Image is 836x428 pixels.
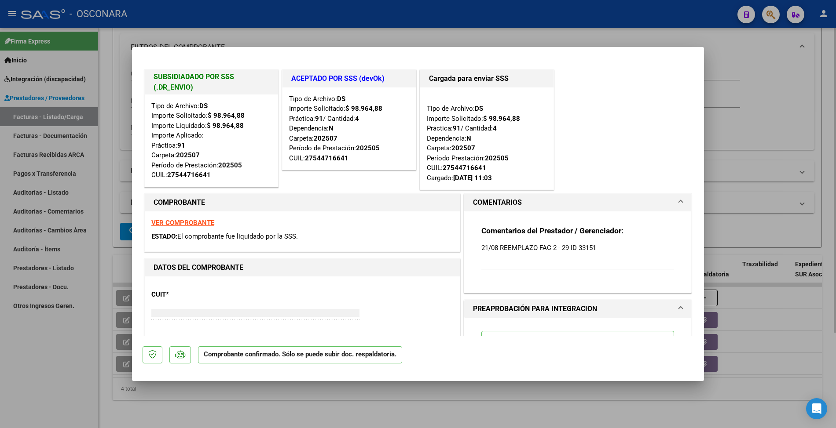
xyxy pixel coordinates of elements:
div: COMENTARIOS [464,211,691,293]
strong: 202507 [451,144,475,152]
h1: ACEPTADO POR SSS (devOk) [291,73,407,84]
strong: 202505 [485,154,509,162]
strong: $ 98.964,88 [483,115,520,123]
div: Open Intercom Messenger [806,398,827,419]
strong: 202505 [218,161,242,169]
div: 27544716641 [443,163,486,173]
div: Tipo de Archivo: Importe Solicitado: Importe Liquidado: Importe Aplicado: Práctica: Carpeta: Perí... [151,101,271,180]
strong: 4 [493,124,497,132]
p: CUIT [151,290,242,300]
strong: N [466,134,471,142]
strong: $ 98.964,88 [345,105,382,112]
strong: 91 [453,124,461,132]
div: Tipo de Archivo: Importe Solicitado: Práctica: / Cantidad: Dependencia: Carpeta: Período de Prest... [289,94,409,163]
p: El afiliado figura en el ultimo padrón que tenemos de la SSS de [481,331,674,364]
strong: Comentarios del Prestador / Gerenciador: [481,226,623,235]
strong: DS [199,102,208,110]
strong: 202505 [356,144,380,152]
a: VER COMPROBANTE [151,219,214,227]
strong: 202507 [314,134,337,142]
h1: COMENTARIOS [473,197,522,208]
strong: 91 [315,115,323,123]
strong: 202507 [176,151,200,159]
mat-expansion-panel-header: COMENTARIOS [464,194,691,211]
strong: $ 98.964,88 [208,112,245,120]
mat-expansion-panel-header: PREAPROBACIÓN PARA INTEGRACION [464,300,691,318]
div: 27544716641 [305,153,348,163]
div: Tipo de Archivo: Importe Solicitado: Práctica: / Cantidad: Dependencia: Carpeta: Período Prestaci... [427,94,547,183]
strong: DATOS DEL COMPROBANTE [154,263,243,272]
strong: DS [475,105,483,112]
span: El comprobante fue liquidado por la SSS. [177,232,298,240]
h1: PREAPROBACIÓN PARA INTEGRACION [473,304,597,314]
strong: 91 [177,141,185,149]
p: Comprobante confirmado. Sólo se puede subir doc. respaldatoria. [198,346,402,363]
span: ESTADO: [151,232,177,240]
strong: DS [337,95,345,103]
span: ANALISIS PRESTADOR [151,335,218,343]
h1: Cargada para enviar SSS [429,73,545,84]
strong: [DATE] 11:03 [453,174,492,182]
strong: COMPROBANTE [154,198,205,207]
strong: $ 98.964,88 [207,122,244,130]
strong: 4 [355,115,359,123]
p: 21/08 REEMPLAZO FAC 2 - 29 ID 33151 [481,243,674,253]
h1: SUBSIDIADADO POR SSS (.DR_ENVIO) [154,72,269,93]
div: 27544716641 [167,170,211,180]
strong: N [329,124,334,132]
